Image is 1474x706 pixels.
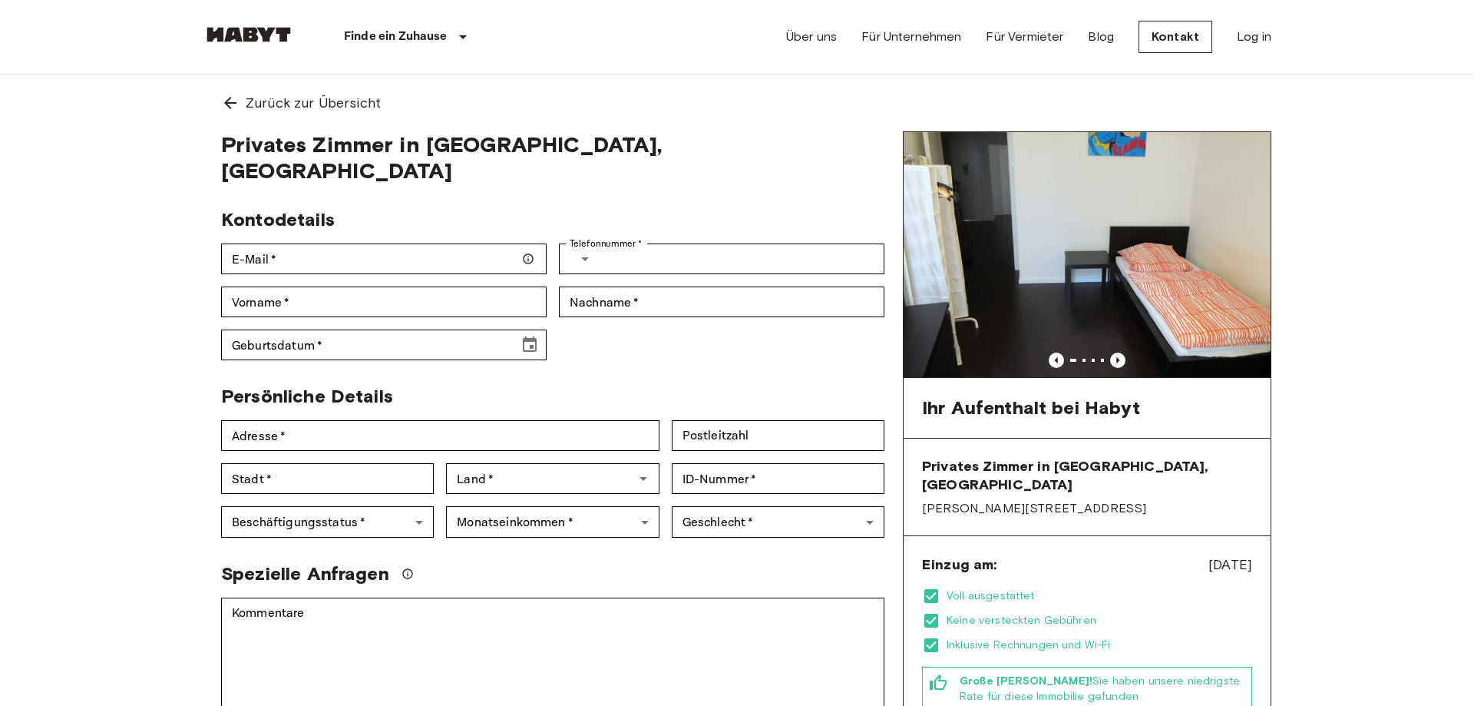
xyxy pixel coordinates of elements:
[922,396,1141,419] span: Ihr Aufenthalt bei Habyt
[221,385,393,407] span: Persönliche Details
[344,28,448,46] p: Finde ein Zuhause
[221,463,434,494] div: Stadt
[522,253,534,265] svg: Stellen Sie sicher, dass Ihre E-Mail-Adresse korrekt ist — wir senden Ihre Buchungsdetails dorthin.
[221,287,547,317] div: Vorname
[947,613,1252,628] span: Keine versteckten Gebühren
[672,420,884,451] div: Postleitzahl
[1237,28,1271,46] a: Log in
[922,555,997,574] span: Einzug am:
[786,28,837,46] a: Über uns
[221,420,659,451] div: Adresse
[1088,28,1114,46] a: Blog
[947,588,1252,604] span: Voll ausgestattet
[514,330,545,360] button: Choose date
[960,674,1245,704] span: Sie haben unsere niedrigste Rate für diese Immobilie gefunden
[986,28,1063,46] a: Für Vermieter
[947,638,1252,653] span: Inklusive Rechnungen und Wi-Fi
[861,28,961,46] a: Für Unternehmen
[203,27,295,42] img: Habyt
[203,75,1271,131] a: Zurück zur Übersicht
[922,500,1252,517] span: [PERSON_NAME][STREET_ADDRESS]
[633,468,654,489] button: Open
[221,208,335,230] span: Kontodetails
[570,237,642,250] label: Telefonnummer
[1049,353,1064,368] button: Previous image
[904,132,1271,377] img: Marketing picture of unit DE-01-302-010-04
[922,457,1252,494] span: Privates Zimmer in [GEOGRAPHIC_DATA], [GEOGRAPHIC_DATA]
[960,675,1092,688] b: Große [PERSON_NAME]!
[570,244,600,274] button: Select country
[221,562,389,585] span: Spezielle Anfragen
[672,463,884,494] div: ID-Nummer
[559,287,884,317] div: Nachname
[1208,555,1252,575] span: [DATE]
[402,568,414,580] svg: Wir werden unser Bestes tun, um Ihre Anfrage zu erfüllen, aber bitte beachten Sie, dass wir Ihre ...
[1139,21,1212,53] a: Kontakt
[1110,353,1125,368] button: Previous image
[246,93,381,113] span: Zurück zur Übersicht
[221,131,884,184] span: Privates Zimmer in [GEOGRAPHIC_DATA], [GEOGRAPHIC_DATA]
[221,244,547,274] div: E-Mail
